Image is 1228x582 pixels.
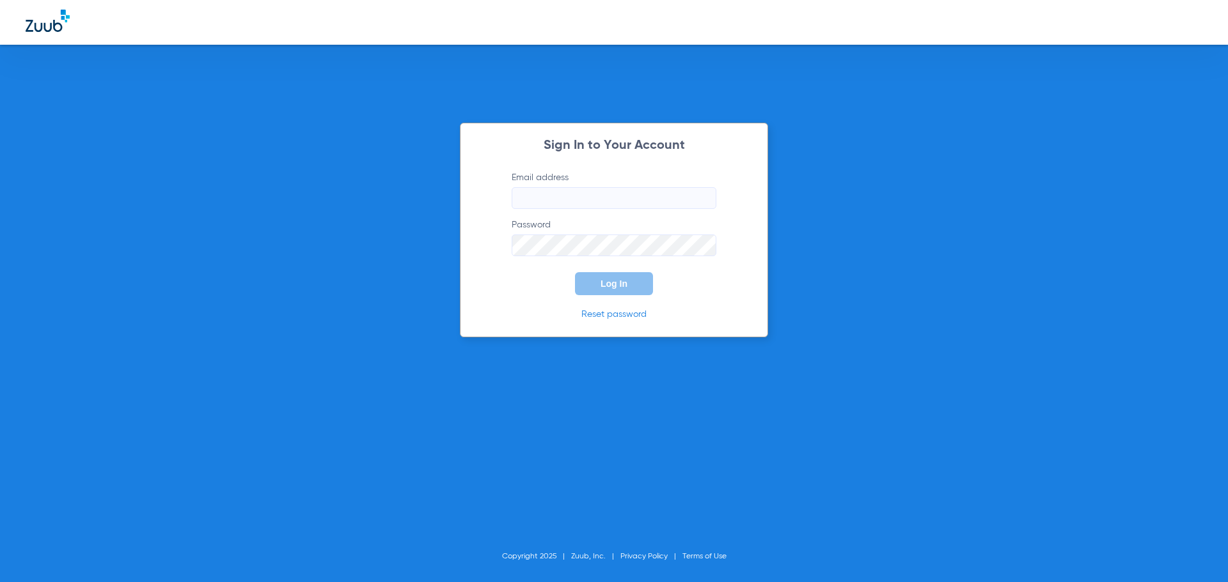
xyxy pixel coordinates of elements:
label: Password [512,218,716,256]
h2: Sign In to Your Account [492,139,736,152]
img: Zuub Logo [26,10,70,32]
input: Password [512,234,716,256]
a: Terms of Use [682,553,727,560]
a: Reset password [581,310,647,319]
label: Email address [512,171,716,209]
li: Copyright 2025 [502,550,571,563]
li: Zuub, Inc. [571,550,620,563]
a: Privacy Policy [620,553,668,560]
button: Log In [575,272,653,295]
input: Email address [512,187,716,209]
span: Log In [601,279,627,289]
